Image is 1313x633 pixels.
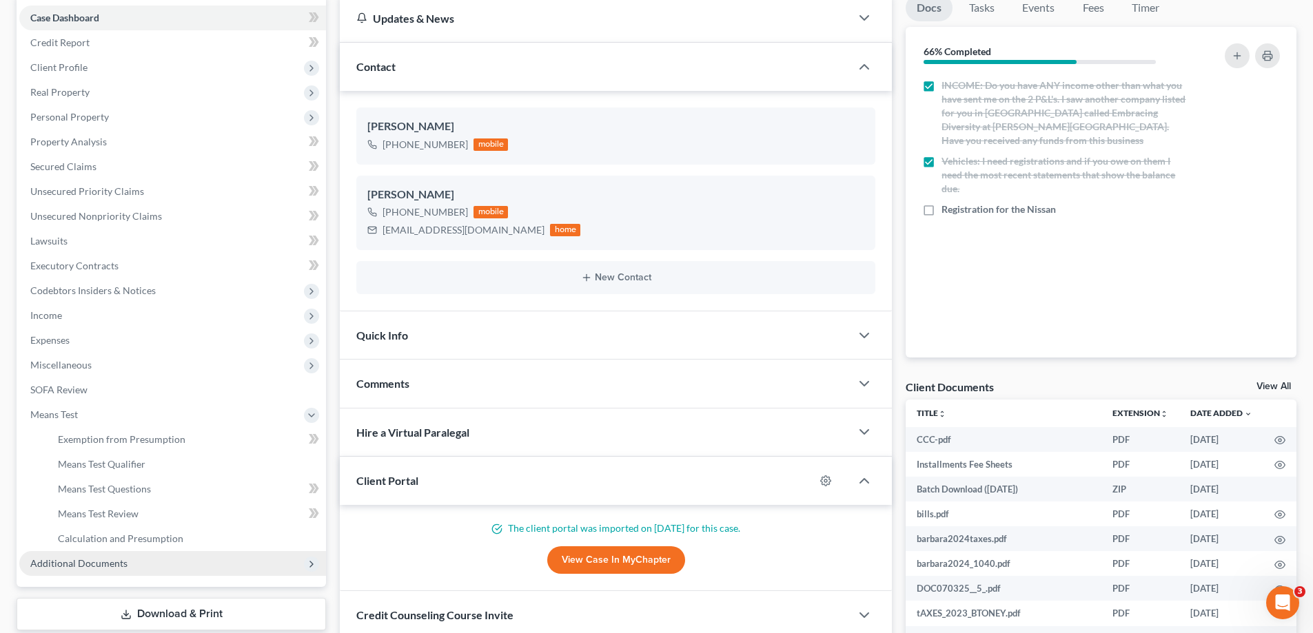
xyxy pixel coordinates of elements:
[1101,551,1179,576] td: PDF
[906,576,1101,601] td: DOC070325__5_.pdf
[1266,586,1299,619] iframe: Intercom live chat
[1179,576,1263,601] td: [DATE]
[1101,501,1179,526] td: PDF
[30,557,128,569] span: Additional Documents
[47,452,326,477] a: Means Test Qualifier
[1179,526,1263,551] td: [DATE]
[47,526,326,551] a: Calculation and Presumption
[1160,410,1168,418] i: unfold_more
[367,272,864,283] button: New Contact
[383,205,468,219] div: [PHONE_NUMBER]
[19,377,326,402] a: SOFA Review
[383,223,544,237] div: [EMAIL_ADDRESS][DOMAIN_NAME]
[1244,410,1252,418] i: expand_more
[30,86,90,98] span: Real Property
[938,410,946,418] i: unfold_more
[1179,427,1263,452] td: [DATE]
[1112,408,1168,418] a: Extensionunfold_more
[917,408,946,418] a: Titleunfold_more
[58,483,151,495] span: Means Test Questions
[19,6,326,30] a: Case Dashboard
[1101,576,1179,601] td: PDF
[356,426,469,439] span: Hire a Virtual Paralegal
[906,452,1101,477] td: Installments Fee Sheets
[19,179,326,204] a: Unsecured Priority Claims
[942,203,1056,216] span: Registration for the Nissan
[1101,452,1179,477] td: PDF
[19,154,326,179] a: Secured Claims
[30,334,70,346] span: Expenses
[906,526,1101,551] td: barbara2024taxes.pdf
[356,474,418,487] span: Client Portal
[30,160,96,172] span: Secured Claims
[1179,601,1263,625] td: [DATE]
[924,45,991,57] strong: 66% Completed
[906,601,1101,625] td: tAXES_2023_BTONEY.pdf
[1179,452,1263,477] td: [DATE]
[1101,601,1179,625] td: PDF
[58,458,145,470] span: Means Test Qualifier
[58,532,183,544] span: Calculation and Presumption
[30,185,144,197] span: Unsecured Priority Claims
[30,235,68,247] span: Lawsuits
[356,608,513,621] span: Credit Counseling Course Invite
[547,546,685,574] a: View Case in MyChapter
[356,521,875,535] p: The client portal was imported on [DATE] for this case.
[367,187,864,203] div: [PERSON_NAME]
[30,37,90,48] span: Credit Report
[47,427,326,452] a: Exemption from Presumption
[17,598,326,630] a: Download & Print
[30,408,78,420] span: Means Test
[47,501,326,526] a: Means Test Review
[30,260,119,271] span: Executory Contracts
[1179,551,1263,576] td: [DATE]
[550,224,580,236] div: home
[58,508,139,519] span: Means Test Review
[942,79,1187,147] span: INCOME: Do you have ANY income other than what you have sent me on the 2 P&L's. I saw another com...
[19,129,326,154] a: Property Analysis
[1101,526,1179,551] td: PDF
[1101,427,1179,452] td: PDF
[30,61,88,73] span: Client Profile
[474,206,508,218] div: mobile
[30,136,107,147] span: Property Analysis
[19,253,326,278] a: Executory Contracts
[356,377,409,390] span: Comments
[942,154,1187,196] span: Vehicles: I need registrations and if you owe on them I need the most recent statements that show...
[1190,408,1252,418] a: Date Added expand_more
[1101,477,1179,501] td: ZIP
[30,359,92,371] span: Miscellaneous
[906,380,994,394] div: Client Documents
[19,204,326,229] a: Unsecured Nonpriority Claims
[356,11,834,25] div: Updates & News
[1294,586,1305,597] span: 3
[30,284,156,296] span: Codebtors Insiders & Notices
[906,477,1101,501] td: Batch Download ([DATE])
[30,309,62,321] span: Income
[474,138,508,151] div: mobile
[19,229,326,253] a: Lawsuits
[356,60,396,73] span: Contact
[383,138,468,152] div: [PHONE_NUMBER]
[906,427,1101,452] td: CCC-pdf
[367,118,864,135] div: [PERSON_NAME]
[906,551,1101,576] td: barbara2024_1040.pdf
[30,210,162,222] span: Unsecured Nonpriority Claims
[19,30,326,55] a: Credit Report
[906,501,1101,526] td: bills.pdf
[356,329,408,342] span: Quick Info
[58,433,185,445] span: Exemption from Presumption
[30,12,99,23] span: Case Dashboard
[1179,477,1263,501] td: [DATE]
[1256,382,1291,391] a: View All
[47,477,326,501] a: Means Test Questions
[1179,501,1263,526] td: [DATE]
[30,384,88,395] span: SOFA Review
[30,111,109,123] span: Personal Property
